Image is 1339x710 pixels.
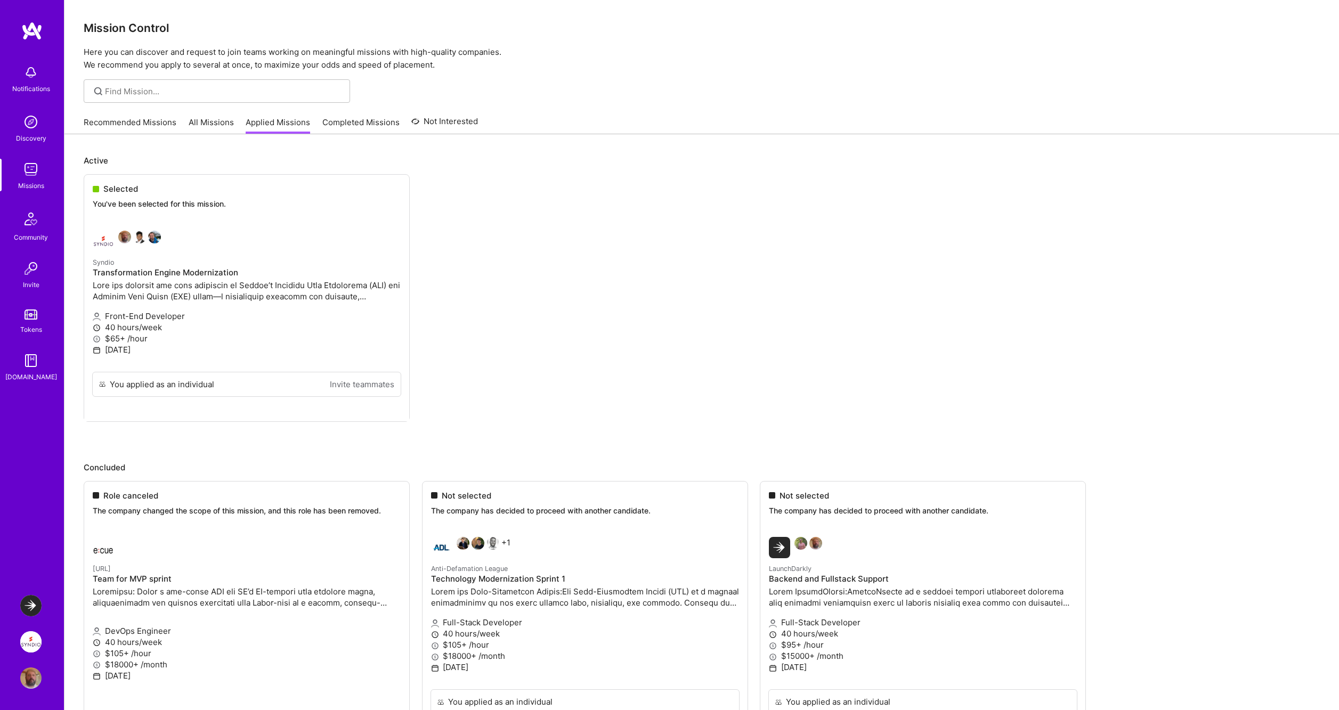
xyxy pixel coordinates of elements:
div: Discovery [16,133,46,144]
input: Find Mission... [105,86,342,97]
a: All Missions [189,117,234,134]
img: logo [21,21,43,40]
p: Active [84,155,1320,166]
div: Community [14,232,48,243]
img: User Avatar [20,667,42,689]
a: Completed Missions [322,117,400,134]
a: Not Interested [411,115,478,134]
h3: Mission Control [84,21,1320,35]
a: Recommended Missions [84,117,176,134]
img: Community [18,206,44,232]
a: Applied Missions [246,117,310,134]
p: Here you can discover and request to join teams working on meaningful missions with high-quality ... [84,46,1320,71]
div: Tokens [20,324,42,335]
a: User Avatar [18,667,44,689]
a: LaunchDarkly: Backend and Fullstack Support [18,595,44,616]
img: guide book [20,350,42,371]
i: icon SearchGrey [92,85,104,97]
div: Missions [18,180,44,191]
img: tokens [25,309,37,320]
img: Invite [20,258,42,279]
p: Concluded [84,462,1320,473]
img: Syndio: Transformation Engine Modernization [20,631,42,652]
div: Invite [23,279,39,290]
img: LaunchDarkly: Backend and Fullstack Support [20,595,42,616]
img: bell [20,62,42,83]
div: [DOMAIN_NAME] [5,371,57,382]
a: Syndio: Transformation Engine Modernization [18,631,44,652]
div: Notifications [12,83,50,94]
img: teamwork [20,159,42,180]
img: discovery [20,111,42,133]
